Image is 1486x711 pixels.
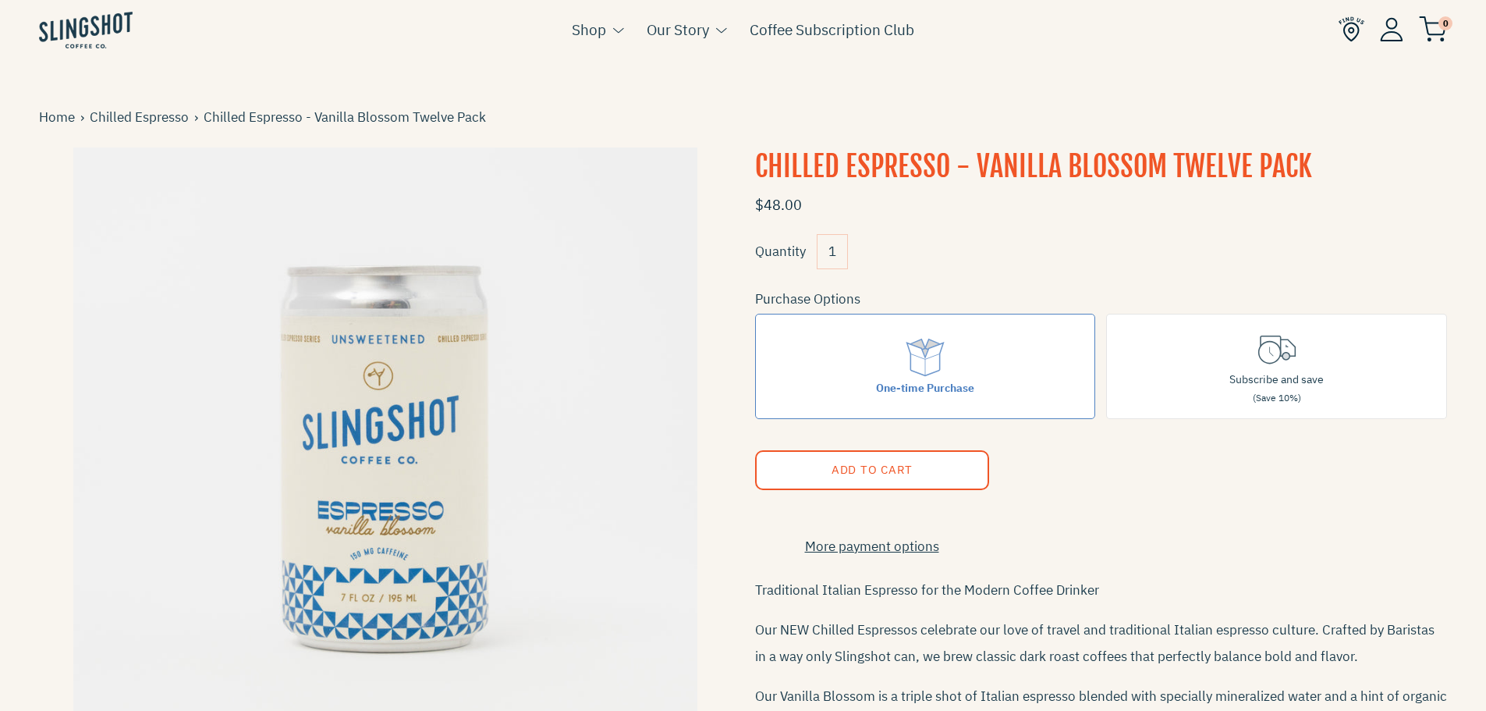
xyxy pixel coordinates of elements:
[647,18,709,41] a: Our Story
[755,536,989,557] a: More payment options
[1419,20,1447,39] a: 0
[90,107,194,128] a: Chilled Espresso
[750,18,914,41] a: Coffee Subscription Club
[755,617,1448,670] p: Our NEW Chilled Espressos celebrate our love of travel and traditional Italian espresso culture. ...
[755,148,1448,187] h1: Chilled Espresso - Vanilla Blossom Twelve Pack
[755,243,806,260] label: Quantity
[572,18,606,41] a: Shop
[1419,16,1447,42] img: cart
[755,196,802,214] span: $48.00
[39,107,80,128] a: Home
[80,107,90,128] span: ›
[194,107,204,128] span: ›
[755,450,989,490] button: Add to Cart
[831,462,912,477] span: Add to Cart
[1229,372,1324,386] span: Subscribe and save
[1438,16,1452,30] span: 0
[1380,17,1403,41] img: Account
[1253,392,1301,403] span: (Save 10%)
[1339,16,1364,42] img: Find Us
[204,107,491,128] span: Chilled Espresso - Vanilla Blossom Twelve Pack
[755,289,860,310] legend: Purchase Options
[876,379,974,396] div: One-time Purchase
[755,577,1448,603] p: Traditional Italian Espresso for the Modern Coffee Drinker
